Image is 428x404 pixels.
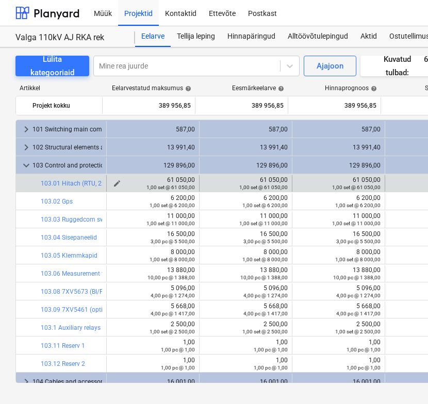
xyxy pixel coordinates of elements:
[204,144,288,151] div: 13 991,40
[276,86,284,92] span: help
[242,329,288,334] small: 1,00 set @ 2 500,00
[112,85,191,92] div: Eelarvestatud maksumus
[297,176,381,191] div: 61 050,00
[111,302,195,317] div: 5 668,00
[111,194,195,209] div: 6 200,00
[204,339,288,353] div: 1,00
[282,26,354,47] div: Alltöövõtulepingud
[297,339,381,353] div: 1,00
[200,97,284,114] div: 389 956,85
[239,184,288,190] small: 1,00 set @ 61 050,00
[41,234,97,241] a: 103.04 Sisepaneelid
[135,26,171,47] a: Eelarve
[242,257,288,262] small: 1,00 set @ 8 000,00
[332,184,381,190] small: 1,00 set @ 61 050,00
[204,176,288,191] div: 61 050,00
[150,329,195,334] small: 1,00 set @ 2 500,00
[113,179,121,188] span: edit
[297,212,381,227] div: 11 000,00
[221,26,282,47] a: Hinnapäringud
[171,26,221,47] a: Tellija leping
[204,357,288,371] div: 1,00
[111,284,195,299] div: 5 096,00
[20,159,32,172] span: keyboard_arrow_down
[297,321,381,335] div: 2 500,00
[304,56,356,76] button: Ajajoon
[297,357,381,371] div: 1,00
[335,329,381,334] small: 1,00 set @ 2 500,00
[354,26,383,47] a: Aktid
[161,365,195,371] small: 1,00 pc @ 1,00
[254,365,288,371] small: 1,00 pc @ 1,00
[325,85,377,92] div: Hinnaprognoos
[297,126,381,133] div: 587,00
[41,342,85,349] a: 103.11 Reserv 1
[15,85,103,92] div: Artikkel
[240,275,288,280] small: 10,00 pc @ 1 388,00
[41,198,73,205] a: 103.02 Gps
[297,194,381,209] div: 6 200,00
[15,32,123,43] div: Valga 110kV AJ RKA rek
[32,157,102,174] div: 103 Control and protection
[204,230,288,245] div: 16 500,00
[41,324,174,331] a: 103.1 Auxiliary relays SPER1B, Arteche, Morsmit
[204,162,288,169] div: 129 896,00
[107,97,191,114] div: 389 956,85
[204,284,288,299] div: 5 096,00
[232,85,284,92] div: Eesmärkeelarve
[161,347,195,352] small: 1,00 pc @ 1,00
[146,184,195,190] small: 1,00 set @ 61 050,00
[146,221,195,226] small: 1,00 set @ 11 000,00
[204,248,288,263] div: 8 000,00
[239,221,288,226] small: 1,00 set @ 11 000,00
[41,270,171,277] a: 103.06 Measurement transducers SICAM P850
[20,376,32,388] span: keyboard_arrow_right
[111,176,195,191] div: 61 050,00
[111,357,195,371] div: 1,00
[204,212,288,227] div: 11 000,00
[20,123,32,136] span: keyboard_arrow_right
[32,374,102,390] div: 104 Cables and accessories
[32,139,102,156] div: 102 Structural elements and connections
[41,216,120,223] a: 103.03 Ruggedcom switchid
[243,311,288,316] small: 4,00 pc @ 1 417,00
[111,162,195,169] div: 129 896,00
[242,203,288,208] small: 1,00 set @ 6 200,00
[20,141,32,154] span: keyboard_arrow_right
[297,378,381,385] div: 16 001,00
[111,144,195,151] div: 13 991,40
[41,306,137,313] a: 103.09 7XV5461 (optical repeater)
[336,311,381,316] small: 4,00 pc @ 1 417,00
[204,126,288,133] div: 587,00
[292,97,376,114] div: 389 956,85
[243,293,288,298] small: 4,00 pc @ 1 274,00
[335,257,381,262] small: 1,00 set @ 8 000,00
[111,321,195,335] div: 2 500,00
[15,56,89,76] button: Lülita kategooriaid
[111,248,195,263] div: 8 000,00
[32,97,98,114] div: Projekt kokku
[336,293,381,298] small: 4,00 pc @ 1 274,00
[111,126,195,133] div: 587,00
[333,275,381,280] small: 10,00 pc @ 1 388,00
[111,212,195,227] div: 11 000,00
[297,284,381,299] div: 5 096,00
[336,239,381,244] small: 3,00 pc @ 5 500,00
[297,266,381,281] div: 13 880,00
[41,288,137,295] a: 103.08 7XV5673 (BI/FO converter)
[111,378,195,385] div: 16 001,00
[297,302,381,317] div: 5 668,00
[204,194,288,209] div: 6 200,00
[347,365,381,371] small: 1,00 pc @ 1,00
[41,360,85,367] a: 103.12 Reserv 2
[332,221,381,226] small: 1,00 set @ 11 000,00
[335,203,381,208] small: 1,00 set @ 6 200,00
[183,86,191,92] span: help
[151,311,195,316] small: 4,00 pc @ 1 417,00
[297,144,381,151] div: 13 991,40
[297,230,381,245] div: 16 500,00
[243,239,288,244] small: 3,00 pc @ 5 500,00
